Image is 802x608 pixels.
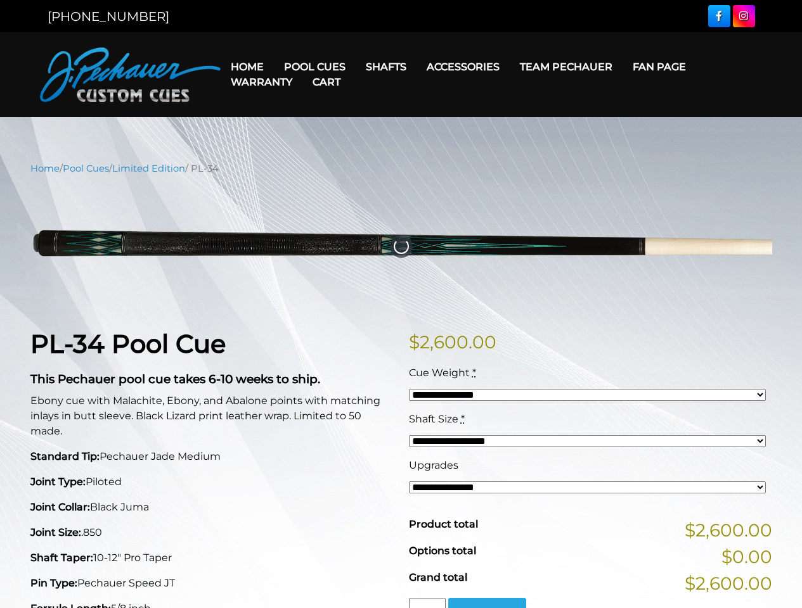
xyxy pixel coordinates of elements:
[30,393,394,439] p: Ebony cue with Malachite, Ebony, and Abalone points with matching inlays in butt sleeve. Black Li...
[48,9,169,24] a: [PHONE_NUMBER]
[221,66,302,98] a: Warranty
[623,51,696,83] a: Fan Page
[30,185,772,308] img: pl-34.png
[409,331,420,353] span: $
[30,525,394,540] p: .850
[472,367,476,379] abbr: required
[30,449,394,464] p: Pechauer Jade Medium
[30,550,394,566] p: 10-12" Pro Taper
[302,66,351,98] a: Cart
[417,51,510,83] a: Accessories
[30,526,81,538] strong: Joint Size:
[510,51,623,83] a: Team Pechauer
[409,367,470,379] span: Cue Weight
[409,459,458,471] span: Upgrades
[30,501,90,513] strong: Joint Collar:
[30,450,100,462] strong: Standard Tip:
[30,576,394,591] p: Pechauer Speed JT
[274,51,356,83] a: Pool Cues
[409,518,478,530] span: Product total
[30,552,93,564] strong: Shaft Taper:
[30,500,394,515] p: Black Juma
[721,543,772,570] span: $0.00
[63,163,109,174] a: Pool Cues
[112,163,185,174] a: Limited Edition
[30,372,320,386] strong: This Pechauer pool cue takes 6-10 weeks to ship.
[30,476,86,488] strong: Joint Type:
[30,328,226,359] strong: PL-34 Pool Cue
[30,474,394,490] p: Piloted
[30,161,772,175] nav: Breadcrumb
[685,517,772,543] span: $2,600.00
[461,413,465,425] abbr: required
[30,163,60,174] a: Home
[221,51,274,83] a: Home
[30,577,77,589] strong: Pin Type:
[356,51,417,83] a: Shafts
[409,331,496,353] bdi: 2,600.00
[40,47,221,102] img: Pechauer Custom Cues
[409,571,467,583] span: Grand total
[409,413,458,425] span: Shaft Size
[685,570,772,597] span: $2,600.00
[409,545,476,557] span: Options total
